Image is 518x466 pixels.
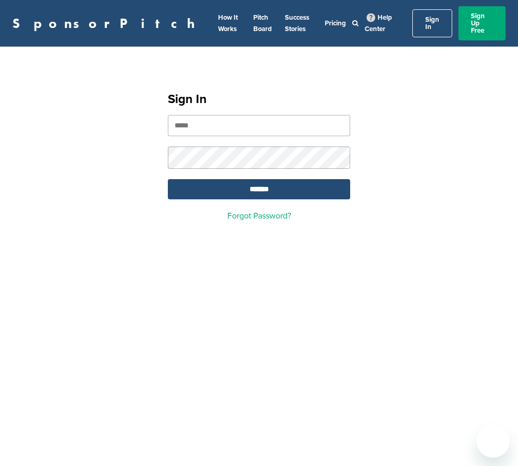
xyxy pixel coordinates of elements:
iframe: Button to launch messaging window [477,425,510,458]
a: Success Stories [285,13,309,33]
a: Forgot Password? [227,211,291,221]
a: Sign Up Free [458,6,506,40]
h1: Sign In [168,90,350,109]
a: How It Works [218,13,238,33]
a: Help Center [365,11,392,35]
a: Pitch Board [253,13,272,33]
a: Pricing [325,19,346,27]
a: Sign In [412,9,452,37]
a: SponsorPitch [12,17,202,30]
